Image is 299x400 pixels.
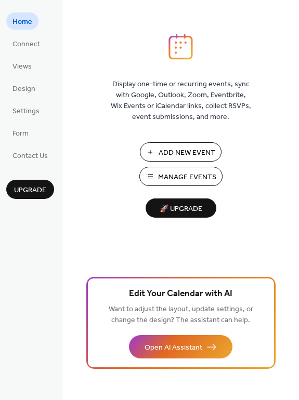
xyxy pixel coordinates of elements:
[6,79,42,97] a: Design
[12,128,29,139] span: Form
[111,79,251,123] span: Display one-time or recurring events, sync with Google, Outlook, Zoom, Eventbrite, Wix Events or ...
[168,34,192,60] img: logo_icon.svg
[152,202,210,216] span: 🚀 Upgrade
[6,124,35,141] a: Form
[140,142,222,162] button: Add New Event
[12,39,40,50] span: Connect
[12,61,32,72] span: Views
[129,287,232,301] span: Edit Your Calendar with AI
[146,198,216,218] button: 🚀 Upgrade
[6,35,46,52] a: Connect
[109,302,253,327] span: Want to adjust the layout, update settings, or change the design? The assistant can help.
[159,148,215,158] span: Add New Event
[158,172,216,183] span: Manage Events
[129,335,232,358] button: Open AI Assistant
[6,12,38,30] a: Home
[6,180,54,199] button: Upgrade
[6,146,54,164] a: Contact Us
[12,151,48,162] span: Contact Us
[14,185,46,196] span: Upgrade
[12,106,40,117] span: Settings
[12,17,32,28] span: Home
[6,102,46,119] a: Settings
[6,57,38,74] a: Views
[139,167,223,186] button: Manage Events
[145,342,202,353] span: Open AI Assistant
[12,84,35,95] span: Design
